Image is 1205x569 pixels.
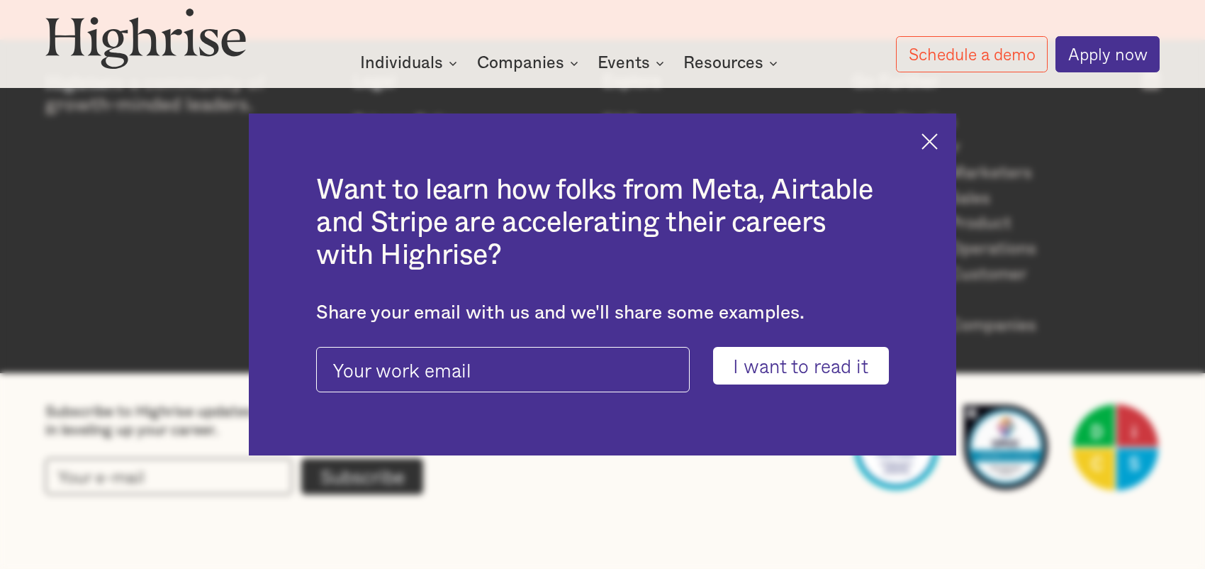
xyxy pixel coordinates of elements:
img: Highrise logo [45,8,247,69]
div: Individuals [360,55,461,72]
div: Companies [477,55,564,72]
input: Your work email [316,347,689,392]
h2: Want to learn how folks from Meta, Airtable and Stripe are accelerating their careers with Highrise? [316,174,889,272]
div: Share your email with us and we'll share some examples. [316,302,889,324]
a: Schedule a demo [896,36,1048,72]
form: pop-up-modal-form [316,347,889,385]
img: Cross icon [921,133,938,150]
div: Events [598,55,650,72]
input: I want to read it [713,347,889,385]
div: Individuals [360,55,443,72]
div: Resources [683,55,763,72]
div: Companies [477,55,583,72]
a: Apply now [1055,36,1160,73]
div: Events [598,55,668,72]
div: Resources [683,55,782,72]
